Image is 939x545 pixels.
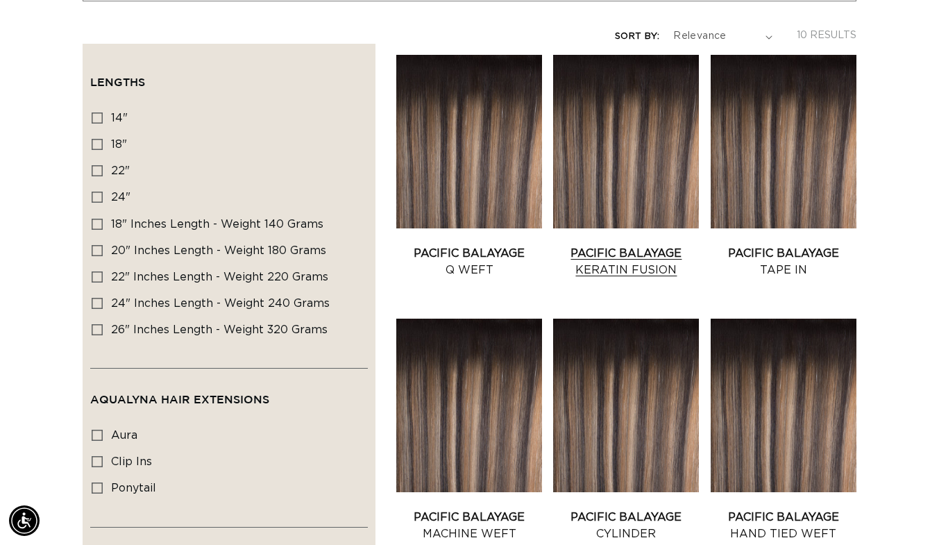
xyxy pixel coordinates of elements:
[396,245,542,278] a: Pacific Balayage Q Weft
[553,509,699,542] a: Pacific Balayage Cylinder
[111,112,128,124] span: 14"
[111,271,328,283] span: 22" Inches length - Weight 220 grams
[111,139,127,150] span: 18"
[111,324,328,335] span: 26" Inches length - Weight 320 grams
[90,369,368,419] summary: AquaLyna Hair Extensions (0 selected)
[111,165,130,176] span: 22"
[111,192,130,203] span: 24"
[90,51,368,101] summary: Lengths (0 selected)
[111,456,152,467] span: clip ins
[111,298,330,309] span: 24" Inches length - Weight 240 grams
[615,32,659,41] label: Sort by:
[90,393,269,405] span: AquaLyna Hair Extensions
[90,76,145,88] span: Lengths
[711,509,856,542] a: Pacific Balayage Hand Tied Weft
[111,219,323,230] span: 18" Inches length - Weight 140 grams
[396,509,542,542] a: Pacific Balayage Machine Weft
[111,483,156,494] span: ponytail
[797,31,856,40] span: 10 results
[9,505,40,536] div: Accessibility Menu
[711,245,856,278] a: Pacific Balayage Tape In
[111,245,326,256] span: 20" Inches length - Weight 180 grams
[111,430,137,441] span: aura
[553,245,699,278] a: Pacific Balayage Keratin Fusion
[870,478,939,545] iframe: Chat Widget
